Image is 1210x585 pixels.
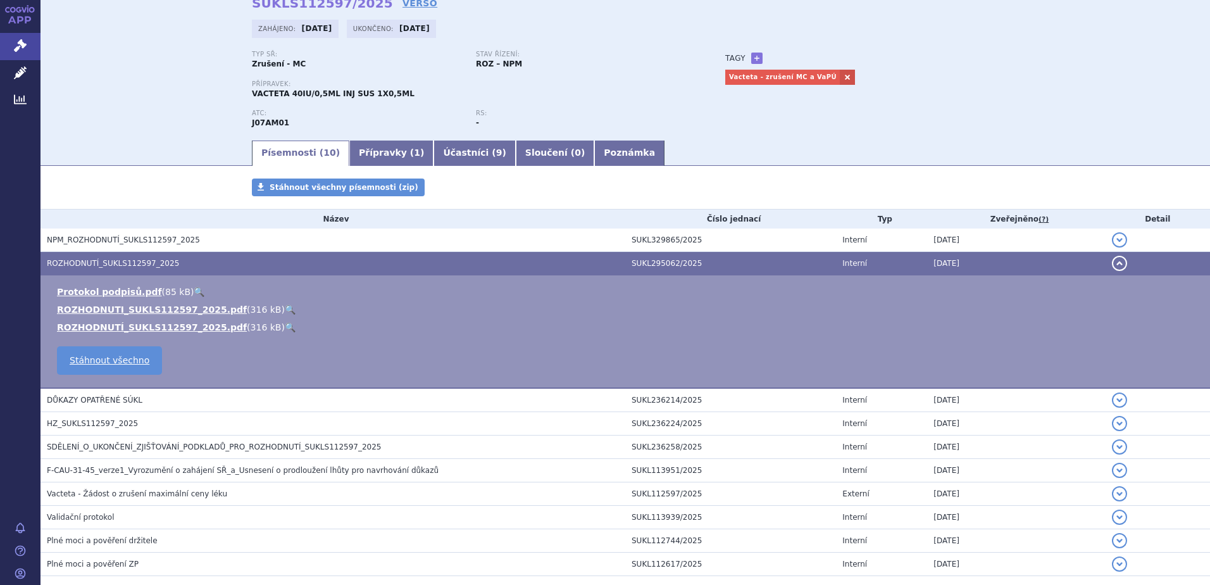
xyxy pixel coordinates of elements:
[1112,557,1127,572] button: detail
[1112,463,1127,478] button: detail
[625,210,836,229] th: Číslo jednací
[927,482,1105,506] td: [DATE]
[476,118,479,127] strong: -
[1112,486,1127,501] button: detail
[476,51,687,58] p: Stav řízení:
[1038,215,1049,224] abbr: (?)
[927,388,1105,412] td: [DATE]
[41,210,625,229] th: Název
[927,210,1105,229] th: Zveřejněno
[57,322,247,332] a: ROZHODNUTÍ_SUKLS112597_2025.pdf
[625,436,836,459] td: SUKL236258/2025
[47,419,138,428] span: HZ_SUKLS112597_2025
[57,287,162,297] a: Protokol podpisů.pdf
[625,388,836,412] td: SUKL236214/2025
[927,229,1105,252] td: [DATE]
[302,24,332,33] strong: [DATE]
[842,466,867,475] span: Interní
[57,286,1197,298] li: ( )
[252,51,463,58] p: Typ SŘ:
[1112,256,1127,271] button: detail
[625,412,836,436] td: SUKL236224/2025
[414,148,420,158] span: 1
[251,322,282,332] span: 316 kB
[927,529,1105,553] td: [DATE]
[625,229,836,252] td: SUKL329865/2025
[625,529,836,553] td: SUKL112744/2025
[496,148,502,158] span: 9
[57,303,1197,316] li: ( )
[625,482,836,506] td: SUKL112597/2025
[625,252,836,275] td: SUKL295062/2025
[842,560,867,569] span: Interní
[725,70,840,85] a: Vacteta - zrušení MC a VaPÚ
[251,305,282,315] span: 316 kB
[1112,510,1127,525] button: detail
[57,346,162,375] a: Stáhnout všechno
[258,23,298,34] span: Zahájeno:
[842,396,867,405] span: Interní
[47,259,179,268] span: ROZHODNUTÍ_SUKLS112597_2025
[1112,232,1127,248] button: detail
[842,236,867,244] span: Interní
[625,459,836,482] td: SUKL113951/2025
[1106,210,1210,229] th: Detail
[516,141,594,166] a: Sloučení (0)
[842,513,867,522] span: Interní
[285,322,296,332] a: 🔍
[1112,416,1127,431] button: detail
[252,80,700,88] p: Přípravek:
[476,60,522,68] strong: ROZ – NPM
[1112,439,1127,455] button: detail
[1112,393,1127,408] button: detail
[285,305,296,315] a: 🔍
[625,553,836,576] td: SUKL112617/2025
[47,513,115,522] span: Validační protokol
[927,252,1105,275] td: [DATE]
[927,436,1105,459] td: [DATE]
[47,236,200,244] span: NPM_ROZHODNUTÍ_SUKLS112597_2025
[594,141,664,166] a: Poznámka
[751,53,763,64] a: +
[927,459,1105,482] td: [DATE]
[252,179,425,196] a: Stáhnout všechny písemnosti (zip)
[353,23,396,34] span: Ukončeno:
[836,210,927,229] th: Typ
[625,506,836,529] td: SUKL113939/2025
[575,148,581,158] span: 0
[433,141,515,166] a: Účastníci (9)
[57,321,1197,334] li: ( )
[252,118,289,127] strong: TETANOVÝ TOXOID
[252,60,306,68] strong: Zrušení - MC
[399,24,430,33] strong: [DATE]
[842,259,867,268] span: Interní
[47,443,381,451] span: SDĚLENÍ_O_UKONČENÍ_ZJIŠŤOVÁNÍ_PODKLADŮ_PRO_ROZHODNUTÍ_SUKLS112597_2025
[165,287,190,297] span: 85 kB
[927,412,1105,436] td: [DATE]
[47,560,139,569] span: Plné moci a pověření ZP
[349,141,433,166] a: Přípravky (1)
[323,148,335,158] span: 10
[270,183,418,192] span: Stáhnout všechny písemnosti (zip)
[252,89,415,98] span: VACTETA 40IU/0,5ML INJ SUS 1X0,5ML
[47,536,158,545] span: Plné moci a pověření držitele
[252,141,349,166] a: Písemnosti (10)
[47,489,227,498] span: Vacteta - Žádost o zrušení maximální ceny léku
[842,536,867,545] span: Interní
[47,396,142,405] span: DŮKAZY OPATŘENÉ SÚKL
[194,287,204,297] a: 🔍
[842,419,867,428] span: Interní
[476,110,687,117] p: RS:
[927,553,1105,576] td: [DATE]
[725,51,745,66] h3: Tagy
[842,443,867,451] span: Interní
[842,489,869,498] span: Externí
[927,506,1105,529] td: [DATE]
[47,466,439,475] span: F-CAU-31-45_verze1_Vyrozumění o zahájení SŘ_a_Usnesení o prodloužení lhůty pro navrhování důkazů
[57,305,247,315] a: ROZHODNUTI_SUKLS112597_2025.pdf
[252,110,463,117] p: ATC:
[1112,533,1127,548] button: detail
